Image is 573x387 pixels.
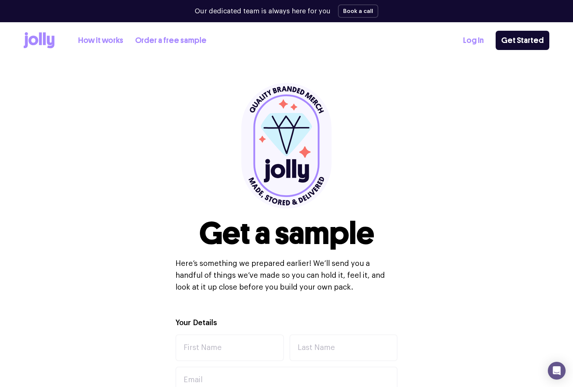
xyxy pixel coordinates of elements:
a: How it works [78,34,123,47]
a: Log In [463,34,484,47]
p: Our dedicated team is always here for you [195,6,331,16]
p: Here’s something we prepared earlier! We’ll send you a handful of things we’ve made so you can ho... [175,258,398,293]
a: Get Started [496,31,549,50]
div: Open Intercom Messenger [548,362,566,380]
label: Your Details [175,318,217,328]
button: Book a call [338,4,378,18]
h1: Get a sample [199,218,374,249]
a: Order a free sample [135,34,207,47]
